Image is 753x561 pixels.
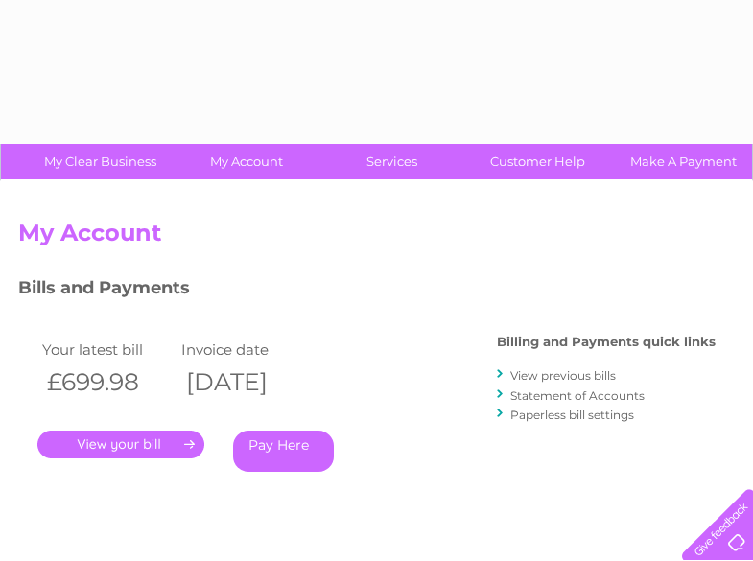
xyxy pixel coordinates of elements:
h3: Bills and Payments [18,274,716,308]
th: [DATE] [176,362,316,402]
a: My Account [167,144,325,179]
a: My Clear Business [21,144,179,179]
a: Statement of Accounts [510,388,645,403]
a: Paperless bill settings [510,408,634,422]
td: Your latest bill [37,337,176,362]
a: Services [313,144,471,179]
a: Customer Help [459,144,617,179]
h4: Billing and Payments quick links [497,335,716,349]
td: Invoice date [176,337,316,362]
th: £699.98 [37,362,176,402]
a: Pay Here [233,431,334,472]
a: . [37,431,204,458]
a: View previous bills [510,368,616,383]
